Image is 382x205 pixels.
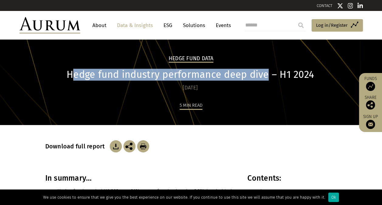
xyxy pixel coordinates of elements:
[295,19,307,31] input: Submit
[110,140,122,152] img: Download Article
[362,114,379,129] a: Sign up
[45,174,234,183] h3: In summary…
[57,187,234,203] li: Hedge funds ended H1 2024 up 6.1%, outperforming bonds, -3.2%, but behind equities, +9.2%
[123,140,136,152] img: Share this post
[169,55,214,63] h2: Hedge Fund Data
[366,120,375,129] img: Sign up to our newsletter
[328,193,339,202] div: Ok
[366,100,375,109] img: Share this post
[337,3,343,9] img: Twitter icon
[311,19,363,32] a: Log in/Register
[180,102,202,110] div: 5 min read
[362,76,379,91] a: Funds
[348,3,353,9] img: Instagram icon
[316,22,348,29] span: Log in/Register
[317,3,332,8] a: CONTACT
[45,143,108,150] h3: Download full report
[45,69,336,81] h1: Hedge fund industry performance deep dive – H1 2024
[362,96,379,109] div: Share
[180,20,208,31] a: Solutions
[137,140,149,152] img: Download Article
[89,20,109,31] a: About
[213,20,231,31] a: Events
[247,174,335,183] h3: Contents:
[160,20,175,31] a: ESG
[357,3,363,9] img: Linkedin icon
[260,188,281,194] a: Summary
[19,17,80,33] img: Aurum
[114,20,156,31] a: Data & Insights
[45,84,336,92] div: [DATE]
[366,82,375,91] img: Access Funds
